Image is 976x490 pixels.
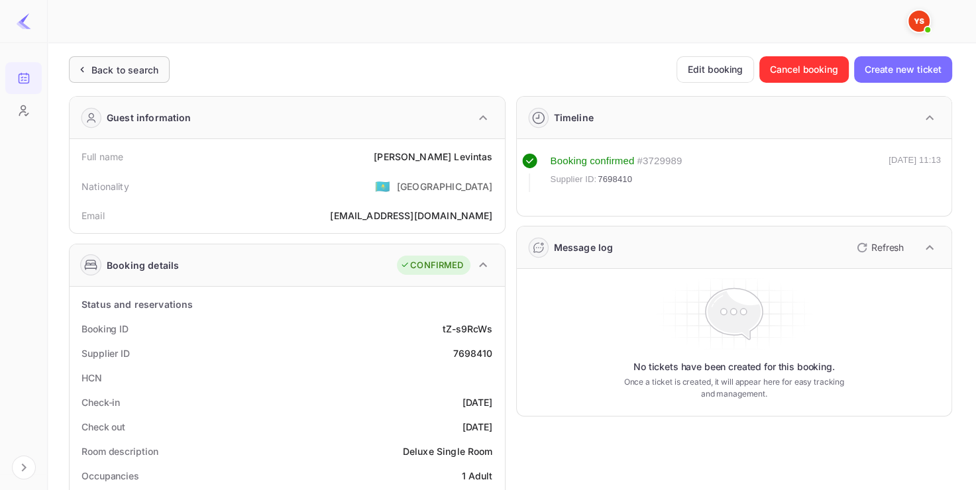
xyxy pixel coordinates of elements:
img: Yandex Support [908,11,930,32]
div: [EMAIL_ADDRESS][DOMAIN_NAME] [330,209,492,222]
div: 7698410 [453,346,492,360]
img: LiteAPI [16,13,32,29]
div: [DATE] 11:13 [889,154,941,192]
button: Refresh [849,237,909,258]
div: Nationality [81,179,129,193]
div: Check-in [81,395,120,409]
div: [GEOGRAPHIC_DATA] [397,179,493,193]
div: Message log [554,240,614,254]
div: Deluxe Single Room [403,444,493,458]
div: [DATE] [462,420,493,434]
div: Full name [81,150,123,164]
div: [PERSON_NAME] Levintas [374,150,492,164]
span: 7698410 [598,173,632,186]
p: Refresh [871,240,904,254]
div: 1 Adult [461,469,492,483]
div: Check out [81,420,125,434]
span: Supplier ID: [551,173,597,186]
button: Create new ticket [854,56,952,83]
a: Bookings [5,62,42,93]
div: # 3729989 [637,154,682,169]
div: Room description [81,444,158,458]
p: No tickets have been created for this booking. [633,360,835,373]
div: Status and reservations [81,297,193,311]
button: Expand navigation [12,456,36,479]
a: Customers [5,95,42,125]
div: Booking details [107,258,179,272]
div: [DATE] [462,395,493,409]
p: Once a ticket is created, it will appear here for easy tracking and management. [618,376,851,400]
div: Email [81,209,105,222]
div: Occupancies [81,469,139,483]
button: Edit booking [677,56,754,83]
div: Supplier ID [81,346,130,360]
div: CONFIRMED [400,259,463,272]
div: Back to search [91,63,158,77]
div: Guest information [107,111,191,124]
span: United States [375,174,390,198]
div: HCN [81,371,102,385]
button: Cancel booking [759,56,849,83]
div: tZ-s9RcWs [443,322,492,336]
div: Booking ID [81,322,129,336]
div: Booking confirmed [551,154,635,169]
div: Timeline [554,111,594,124]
